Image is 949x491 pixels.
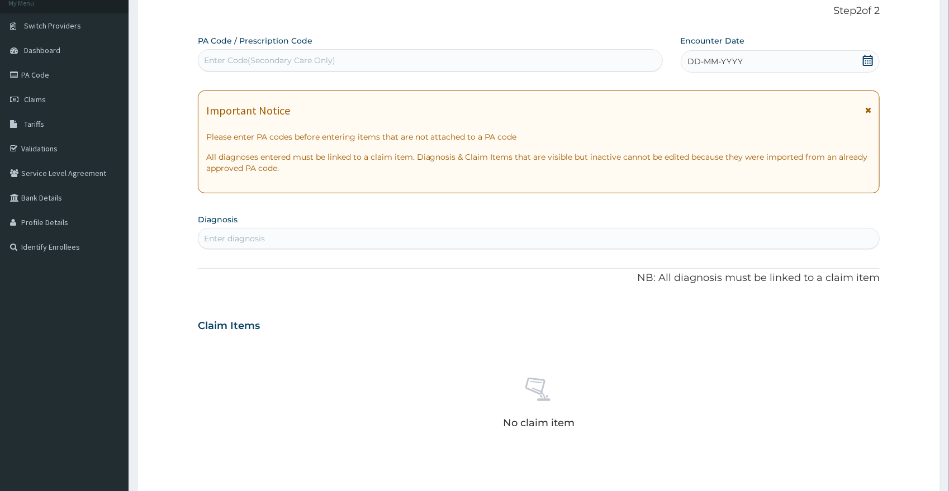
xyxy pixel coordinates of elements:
[206,104,290,117] h1: Important Notice
[206,151,872,174] p: All diagnoses entered must be linked to a claim item. Diagnosis & Claim Items that are visible bu...
[206,131,872,142] p: Please enter PA codes before entering items that are not attached to a PA code
[204,55,335,66] div: Enter Code(Secondary Care Only)
[681,35,745,46] label: Encounter Date
[503,417,575,428] p: No claim item
[198,271,880,285] p: NB: All diagnosis must be linked to a claim item
[198,35,312,46] label: PA Code / Prescription Code
[204,233,265,244] div: Enter diagnosis
[688,56,743,67] span: DD-MM-YYYY
[198,320,260,332] h3: Claim Items
[24,119,44,129] span: Tariffs
[24,94,46,104] span: Claims
[24,21,81,31] span: Switch Providers
[24,45,60,55] span: Dashboard
[198,214,238,225] label: Diagnosis
[198,5,880,17] p: Step 2 of 2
